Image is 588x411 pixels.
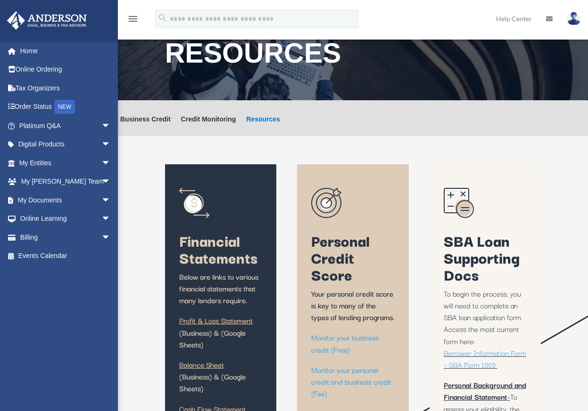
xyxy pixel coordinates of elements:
[311,288,395,332] p: Your personal credit score is key to many of the types of lending programs.
[127,13,139,24] i: menu
[7,116,125,135] a: Platinum Q&Aarrow_drop_down
[7,135,125,154] a: Digital Productsarrow_drop_down
[7,210,125,228] a: Online Learningarrow_drop_down
[179,359,263,403] p: (Business) & (Google Sheets)
[7,79,125,97] a: Tax Organizers
[181,116,236,136] a: Credit Monitoring
[7,60,125,79] a: Online Ordering
[101,116,120,136] span: arrow_drop_down
[7,247,125,266] a: Events Calendar
[7,153,125,172] a: My Entitiesarrow_drop_down
[101,191,120,210] span: arrow_drop_down
[7,97,125,117] a: Order StatusNEW
[444,229,520,286] span: SBA Loan Supporting Docs
[444,288,522,347] span: To begin the process, you will need to complete an SBA loan application form. Access the most cur...
[7,228,125,247] a: Billingarrow_drop_down
[101,210,120,229] span: arrow_drop_down
[311,364,391,403] a: Monitor your personal credit and business credit (Fee)
[444,379,526,402] b: Personal Background and Financial Statement
[7,41,125,60] a: Home
[101,228,120,247] span: arrow_drop_down
[120,116,171,136] a: Business Credit
[127,16,139,24] a: menu
[4,11,90,30] img: Anderson Advisors Platinum Portal
[444,347,526,375] a: Borrower Information Form – SBA Form 1919
[157,13,168,23] i: search
[7,172,125,191] a: My [PERSON_NAME] Teamarrow_drop_down
[101,135,120,154] span: arrow_drop_down
[179,314,263,359] p: (Business) & (Google Sheets)
[179,359,224,375] a: Balance Sheet
[246,116,280,136] a: Resources
[101,153,120,173] span: arrow_drop_down
[165,40,541,72] h1: RESOURCES
[179,271,263,315] p: Below are links to various financial statements that many lenders require.
[311,229,370,286] span: Personal Credit Score
[179,229,257,269] span: Financial Statements
[179,314,253,330] a: Profit & Loss Statement
[101,172,120,192] span: arrow_drop_down
[311,331,379,359] a: Monitor your business credit (Free)
[444,347,526,370] span: Borrower Information Form – SBA Form 1919
[567,12,581,25] img: User Pic
[54,100,75,114] div: NEW
[7,191,125,210] a: My Documentsarrow_drop_down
